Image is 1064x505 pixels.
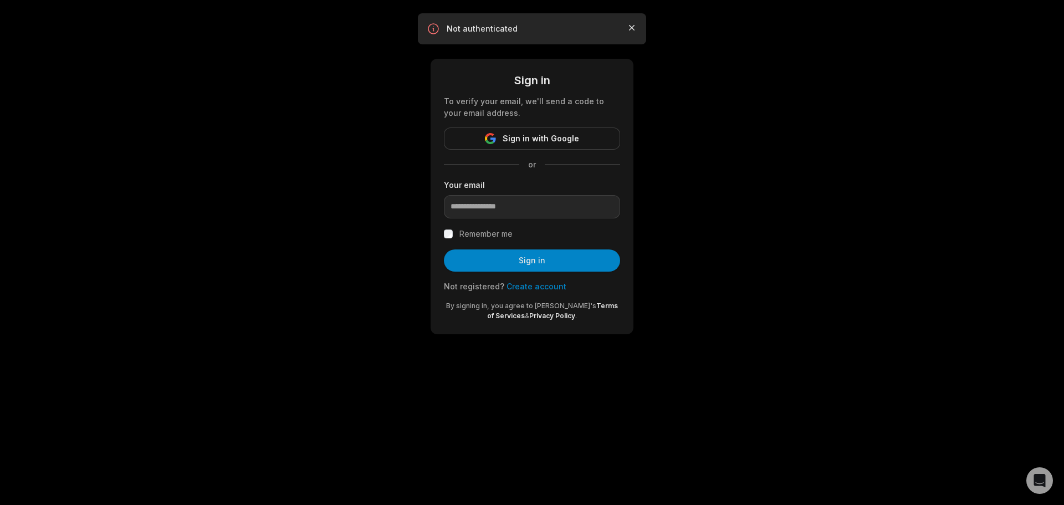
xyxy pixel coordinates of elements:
[507,282,566,291] a: Create account
[519,159,545,170] span: or
[444,72,620,89] div: Sign in
[487,302,618,320] a: Terms of Services
[444,282,504,291] span: Not registered?
[446,302,596,310] span: By signing in, you agree to [PERSON_NAME]'s
[525,312,529,320] span: &
[1026,467,1053,494] div: Open Intercom Messenger
[444,127,620,150] button: Sign in with Google
[575,312,577,320] span: .
[447,23,617,34] p: Not authenticated
[529,312,575,320] a: Privacy Policy
[503,132,579,145] span: Sign in with Google
[459,227,513,241] label: Remember me
[444,179,620,191] label: Your email
[444,249,620,272] button: Sign in
[444,95,620,119] div: To verify your email, we'll send a code to your email address.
